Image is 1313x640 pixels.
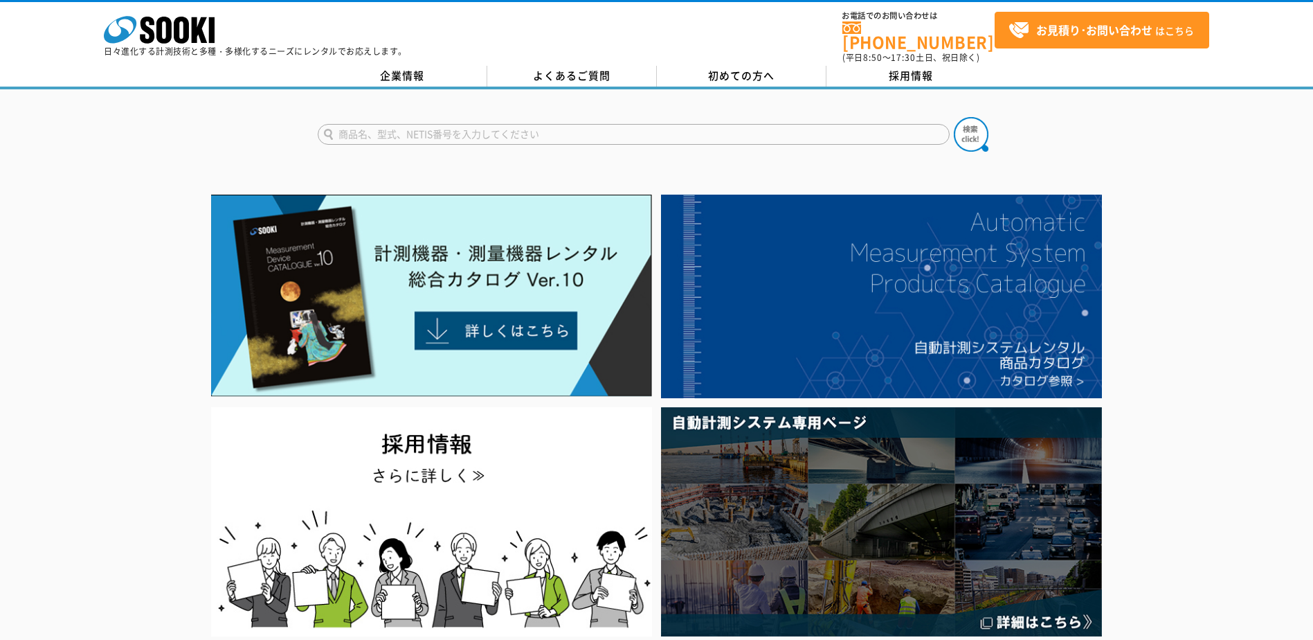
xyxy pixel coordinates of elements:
[661,407,1102,637] img: 自動計測システム専用ページ
[708,68,775,83] span: 初めての方へ
[657,66,826,87] a: 初めての方へ
[104,47,407,55] p: 日々進化する計測技術と多種・多様化するニーズにレンタルでお応えします。
[891,51,916,64] span: 17:30
[842,12,995,20] span: お電話でのお問い合わせは
[211,407,652,637] img: SOOKI recruit
[1036,21,1152,38] strong: お見積り･お問い合わせ
[211,195,652,397] img: Catalog Ver10
[661,195,1102,398] img: 自動計測システムカタログ
[995,12,1209,48] a: お見積り･お問い合わせはこちら
[318,66,487,87] a: 企業情報
[318,124,950,145] input: 商品名、型式、NETIS番号を入力してください
[842,51,979,64] span: (平日 ～ 土日、祝日除く)
[487,66,657,87] a: よくあるご質問
[863,51,882,64] span: 8:50
[842,21,995,50] a: [PHONE_NUMBER]
[954,117,988,152] img: btn_search.png
[1008,20,1194,41] span: はこちら
[826,66,996,87] a: 採用情報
